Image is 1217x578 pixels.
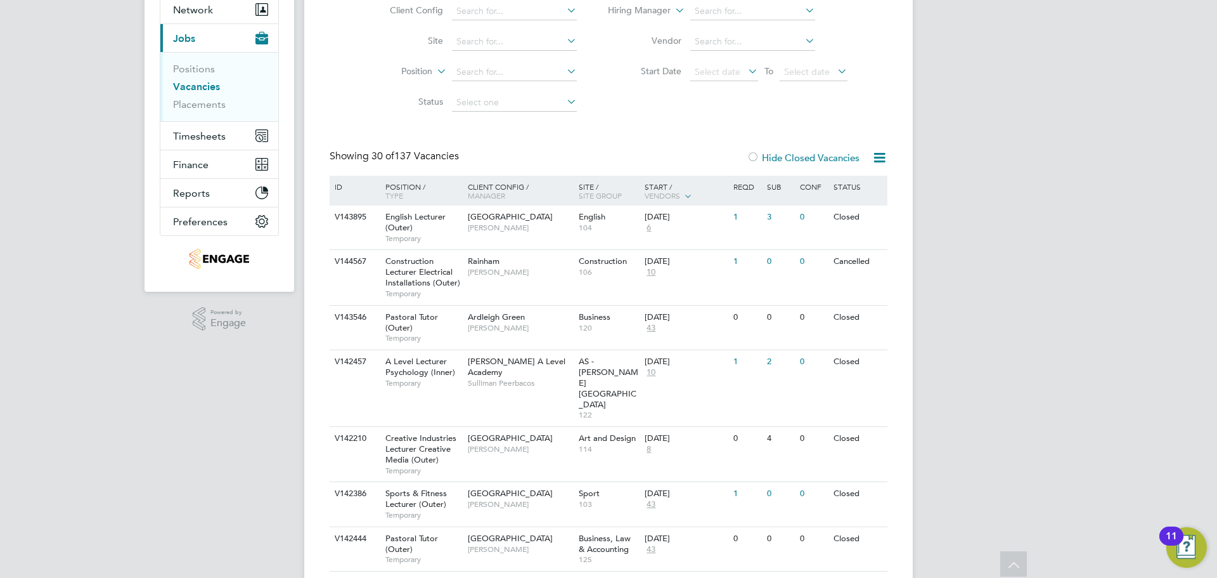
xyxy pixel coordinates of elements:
[690,3,815,20] input: Search for...
[468,256,499,266] span: Rainham
[830,306,885,329] div: Closed
[764,350,797,374] div: 2
[173,130,226,142] span: Timesheets
[645,444,653,455] span: 8
[598,4,671,17] label: Hiring Manager
[370,4,443,16] label: Client Config
[645,433,727,444] div: [DATE]
[376,176,465,206] div: Position /
[730,350,763,374] div: 1
[452,33,577,51] input: Search for...
[210,318,246,329] span: Engage
[385,312,438,333] span: Pastoral Tutor (Outer)
[160,24,278,52] button: Jobs
[1166,527,1207,568] button: Open Resource Center, 11 new notifications
[468,323,572,333] span: [PERSON_NAME]
[371,150,459,162] span: 137 Vacancies
[730,206,763,229] div: 1
[468,444,572,454] span: [PERSON_NAME]
[797,306,830,329] div: 0
[385,233,461,244] span: Temporary
[468,533,553,544] span: [GEOGRAPHIC_DATA]
[468,267,572,277] span: [PERSON_NAME]
[370,96,443,107] label: Status
[468,190,505,200] span: Manager
[173,4,213,16] span: Network
[645,534,727,544] div: [DATE]
[764,482,797,506] div: 0
[797,176,830,197] div: Conf
[173,81,220,93] a: Vacancies
[764,427,797,450] div: 4
[695,66,740,77] span: Select date
[579,533,631,555] span: Business, Law & Accounting
[332,176,376,197] div: ID
[160,179,278,207] button: Reports
[730,176,763,197] div: Reqd
[730,306,763,329] div: 0
[579,356,638,410] span: AS - [PERSON_NAME][GEOGRAPHIC_DATA]
[385,356,455,378] span: A Level Lecturer Psychology (Inner)
[385,466,461,476] span: Temporary
[385,289,461,299] span: Temporary
[645,267,657,278] span: 10
[468,488,553,499] span: [GEOGRAPHIC_DATA]
[730,482,763,506] div: 1
[797,527,830,551] div: 0
[645,212,727,223] div: [DATE]
[359,65,432,78] label: Position
[730,527,763,551] div: 0
[173,187,210,199] span: Reports
[332,306,376,329] div: V143546
[797,350,830,374] div: 0
[160,122,278,150] button: Timesheets
[645,367,657,378] span: 10
[370,35,443,46] label: Site
[579,267,639,277] span: 106
[784,66,830,77] span: Select date
[332,350,376,374] div: V142457
[579,323,639,333] span: 120
[332,482,376,506] div: V142386
[468,544,572,555] span: [PERSON_NAME]
[385,333,461,343] span: Temporary
[579,256,627,266] span: Construction
[579,444,639,454] span: 114
[645,223,653,233] span: 6
[579,433,636,443] span: Art and Design
[645,499,657,510] span: 43
[764,206,797,229] div: 3
[579,312,610,322] span: Business
[645,323,657,334] span: 43
[830,206,885,229] div: Closed
[797,482,830,506] div: 0
[830,482,885,506] div: Closed
[764,527,797,551] div: 0
[160,150,278,178] button: Finance
[797,206,830,229] div: 0
[468,312,525,322] span: Ardleigh Green
[160,52,278,121] div: Jobs
[608,65,681,77] label: Start Date
[371,150,394,162] span: 30 of
[173,98,226,110] a: Placements
[579,410,639,420] span: 122
[160,207,278,235] button: Preferences
[468,356,565,378] span: [PERSON_NAME] A Level Academy
[830,350,885,374] div: Closed
[173,32,195,44] span: Jobs
[190,249,248,269] img: jjfox-logo-retina.png
[468,378,572,388] span: Sulliman Peerbacos
[332,527,376,551] div: V142444
[830,176,885,197] div: Status
[690,33,815,51] input: Search for...
[330,150,461,163] div: Showing
[830,527,885,551] div: Closed
[332,427,376,450] div: V142210
[173,216,228,228] span: Preferences
[730,427,763,450] div: 0
[579,223,639,233] span: 104
[385,533,438,555] span: Pastoral Tutor (Outer)
[1166,536,1177,553] div: 11
[468,223,572,233] span: [PERSON_NAME]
